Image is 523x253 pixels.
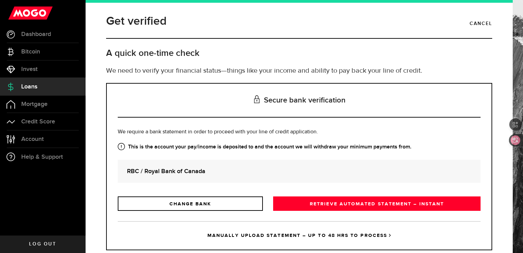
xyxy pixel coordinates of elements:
span: Log out [29,242,56,246]
h1: Get verified [106,12,167,30]
span: Credit Score [21,119,55,125]
strong: This is the account your pay/income is deposited to and the account we will withdraw your minimum... [118,143,481,151]
strong: RBC / Royal Bank of Canada [127,167,471,176]
p: We need to verify your financial status—things like your income and ability to pay back your line... [106,66,492,76]
iframe: LiveChat chat widget [494,224,523,253]
span: Bitcoin [21,49,40,55]
span: Invest [21,66,38,72]
span: We require a bank statement in order to proceed with your line of credit application. [118,129,318,135]
h2: A quick one-time check [106,48,492,59]
span: Loans [21,84,37,90]
a: CHANGE BANK [118,196,263,211]
span: Account [21,136,44,142]
a: RETRIEVE AUTOMATED STATEMENT – INSTANT [273,196,481,211]
a: Cancel [470,18,492,29]
h3: Secure bank verification [118,84,481,118]
span: Mortgage [21,101,48,107]
span: Dashboard [21,31,51,37]
span: Help & Support [21,154,63,160]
